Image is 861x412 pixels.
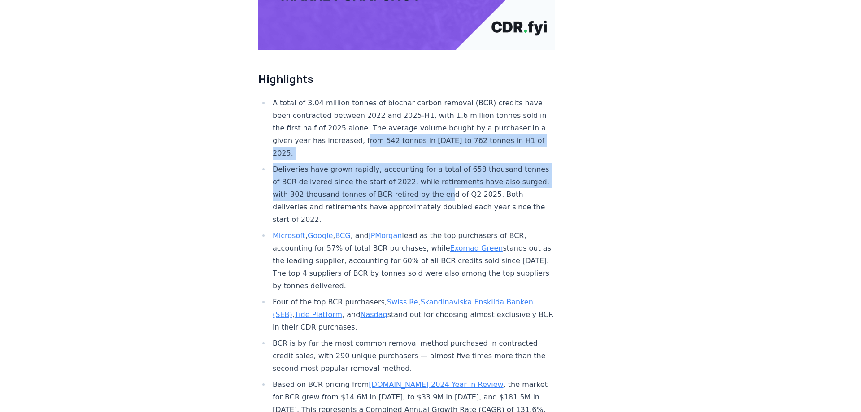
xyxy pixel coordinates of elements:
[308,231,333,240] a: Google
[360,310,387,319] a: Nasdaq
[258,72,555,86] h2: Highlights
[270,337,555,375] li: BCR is by far the most common removal method purchased in contracted credit sales, with 290 uniqu...
[335,231,350,240] a: BCG
[295,310,342,319] a: Tide Platform
[387,298,418,306] a: Swiss Re
[270,97,555,160] li: A total of 3.04 million tonnes of biochar carbon removal (BCR) credits have been contracted betwe...
[273,231,305,240] a: Microsoft
[369,231,402,240] a: JPMorgan
[450,244,503,252] a: Exomad Green
[270,296,555,334] li: Four of the top BCR purchasers, , , , and stand out for choosing almost exclusively BCR in their ...
[270,230,555,292] li: , , , and lead as the top purchasers of BCR, accounting for 57% of total BCR purchases, while sta...
[369,380,503,389] a: [DOMAIN_NAME] 2024 Year in Review
[270,163,555,226] li: Deliveries have grown rapidly, accounting for a total of 658 thousand tonnes of BCR delivered sin...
